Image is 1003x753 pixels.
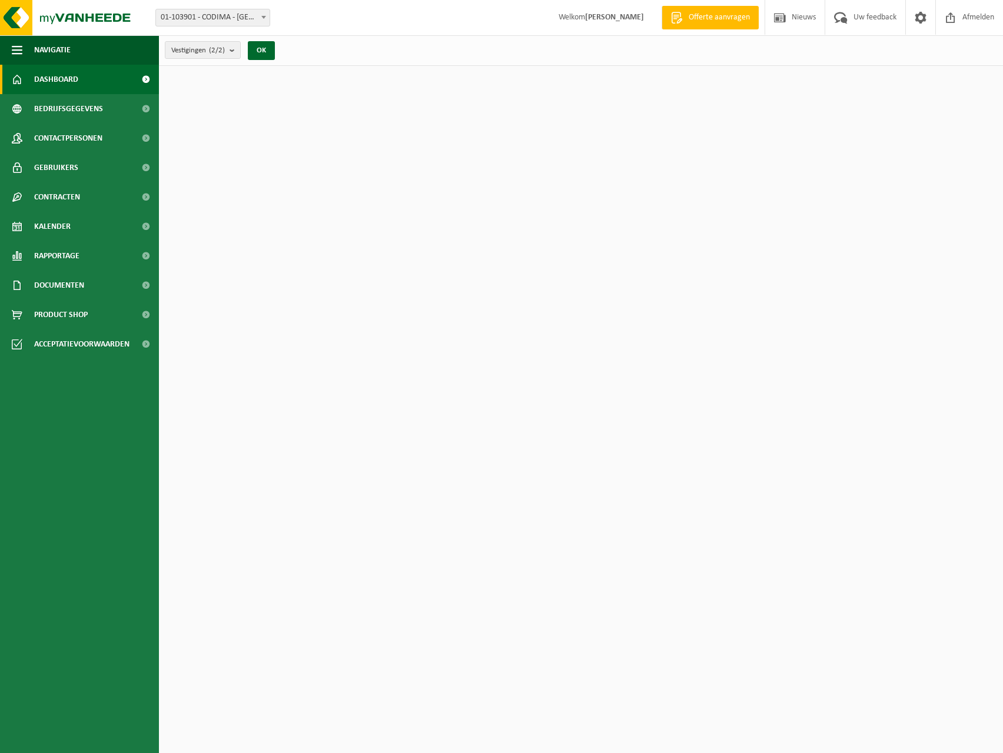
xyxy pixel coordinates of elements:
span: Bedrijfsgegevens [34,94,103,124]
span: Dashboard [34,65,78,94]
span: Documenten [34,271,84,300]
span: Navigatie [34,35,71,65]
span: Kalender [34,212,71,241]
span: 01-103901 - CODIMA - GENT [156,9,270,26]
span: Acceptatievoorwaarden [34,329,129,359]
span: Offerte aanvragen [686,12,753,24]
span: Gebruikers [34,153,78,182]
span: Contracten [34,182,80,212]
count: (2/2) [209,46,225,54]
span: Rapportage [34,241,79,271]
span: 01-103901 - CODIMA - GENT [155,9,270,26]
span: Product Shop [34,300,88,329]
span: Contactpersonen [34,124,102,153]
strong: [PERSON_NAME] [585,13,644,22]
a: Offerte aanvragen [662,6,759,29]
span: Vestigingen [171,42,225,59]
button: OK [248,41,275,60]
button: Vestigingen(2/2) [165,41,241,59]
